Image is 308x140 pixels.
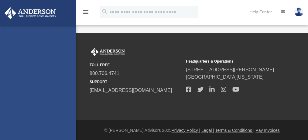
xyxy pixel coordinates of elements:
[90,79,182,85] small: SUPPORT
[255,128,279,133] a: Pay Invoices
[90,88,172,93] a: [EMAIL_ADDRESS][DOMAIN_NAME]
[90,71,119,76] a: 800.706.4741
[90,62,182,68] small: TOLL FREE
[201,128,214,133] a: Legal |
[215,128,255,133] a: Terms & Conditions |
[186,59,278,64] small: Headquarters & Operations
[172,128,200,133] a: Privacy Policy |
[90,48,126,56] img: Anderson Advisors Platinum Portal
[82,8,89,16] i: menu
[186,74,264,80] a: [GEOGRAPHIC_DATA][US_STATE]
[101,8,108,15] i: search
[82,11,89,16] a: menu
[3,7,58,19] img: Anderson Advisors Platinum Portal
[76,127,308,134] div: © [PERSON_NAME] Advisors 2025
[186,67,274,72] a: [STREET_ADDRESS][PERSON_NAME]
[294,8,303,16] img: User Pic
